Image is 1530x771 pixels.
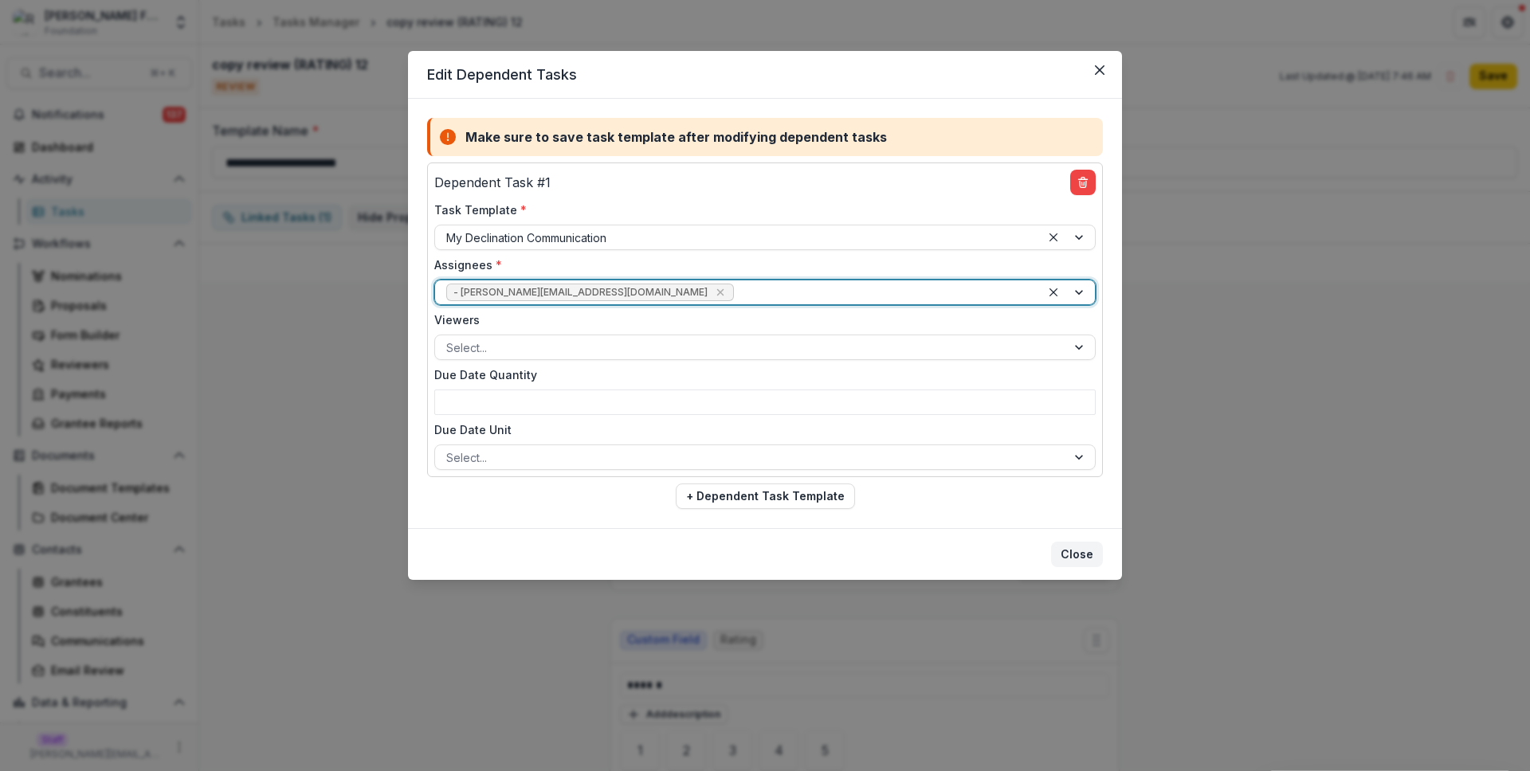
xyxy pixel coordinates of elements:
header: Edit Dependent Tasks [408,51,1122,99]
div: Clear selected options [1044,228,1063,247]
button: Close [1087,57,1112,83]
span: - [PERSON_NAME][EMAIL_ADDRESS][DOMAIN_NAME] [453,287,708,298]
button: + Dependent Task Template [676,483,855,509]
label: Task Template [434,202,1086,218]
button: Close [1051,542,1103,567]
label: Viewers [434,311,1086,328]
label: Due Date Unit [434,421,1086,438]
div: Remove - ruthwick@trytemelio.com [712,284,728,300]
button: delete [1070,170,1096,195]
div: Make sure to save task template after modifying dependent tasks [465,127,887,147]
label: Assignees [434,256,1086,273]
p: Dependent Task # 1 [434,173,551,192]
div: Clear selected options [1044,283,1063,302]
label: Due Date Quantity [434,366,1086,383]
